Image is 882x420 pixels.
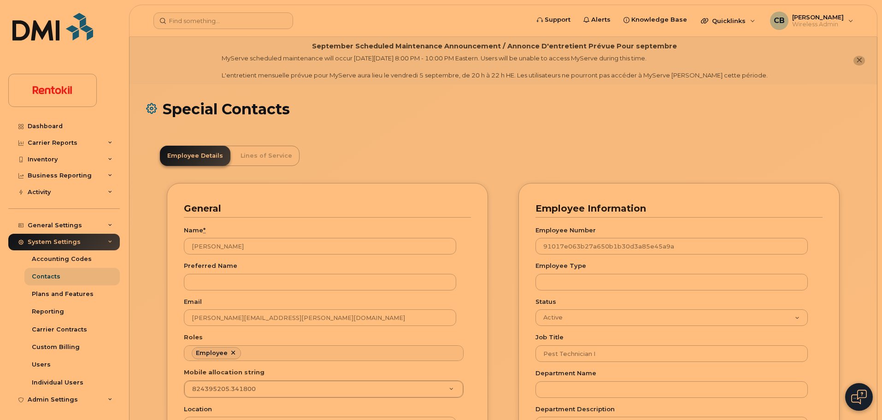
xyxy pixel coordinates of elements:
span: 824395205.341800 [192,385,256,392]
label: Mobile allocation string [184,368,265,377]
h3: Employee Information [535,202,816,215]
label: Department Description [535,405,615,414]
abbr: required [203,226,206,234]
h3: General [184,202,464,215]
label: Email [184,297,202,306]
a: Lines of Service [233,146,300,166]
label: Department Name [535,369,596,378]
a: Employee Details [160,146,230,166]
div: September Scheduled Maintenance Announcement / Annonce D'entretient Prévue Pour septembre [312,41,677,51]
h1: Special Contacts [146,101,860,117]
img: Open chat [851,390,867,404]
label: Employee Type [535,261,586,270]
label: Name [184,226,206,235]
div: MyServe scheduled maintenance will occur [DATE][DATE] 8:00 PM - 10:00 PM Eastern. Users will be u... [222,54,768,80]
label: Location [184,405,212,414]
label: Job Title [535,333,564,342]
label: Status [535,297,556,306]
label: Preferred Name [184,261,237,270]
button: close notification [853,56,865,65]
a: 824395205.341800 [184,381,463,397]
label: Employee Number [535,226,596,235]
div: Employee [196,349,228,357]
label: Roles [184,333,203,342]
